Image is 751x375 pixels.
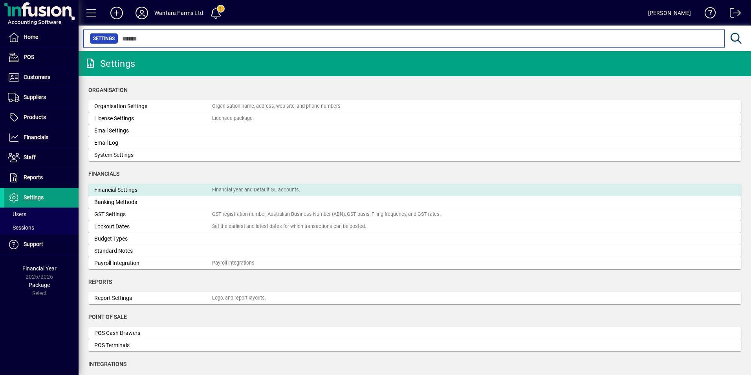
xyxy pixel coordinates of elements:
[8,211,26,217] span: Users
[129,6,154,20] button: Profile
[154,7,203,19] div: Wantara Farms Ltd
[88,233,741,245] a: Budget Types
[648,7,691,19] div: [PERSON_NAME]
[4,148,79,167] a: Staff
[24,134,48,140] span: Financials
[94,235,212,243] div: Budget Types
[88,171,119,177] span: Financials
[88,208,741,221] a: GST SettingsGST registration number, Australian Business Number (ABN), GST basis, Filing frequenc...
[88,137,741,149] a: Email Log
[88,87,128,93] span: Organisation
[4,221,79,234] a: Sessions
[88,327,741,339] a: POS Cash Drawers
[94,186,212,194] div: Financial Settings
[24,241,43,247] span: Support
[29,282,50,288] span: Package
[94,294,212,302] div: Report Settings
[88,184,741,196] a: Financial SettingsFinancial year, and Default GL accounts.
[212,294,266,302] div: Logo, and report layouts.
[88,257,741,269] a: Payroll IntegrationPayroll Integrations
[24,154,36,160] span: Staff
[24,114,46,120] span: Products
[212,115,254,122] div: Licensee package.
[212,259,255,267] div: Payroll Integrations
[94,222,212,231] div: Lockout Dates
[212,211,441,218] div: GST registration number, Australian Business Number (ABN), GST basis, Filing frequency, and GST r...
[94,139,212,147] div: Email Log
[24,54,34,60] span: POS
[94,114,212,123] div: License Settings
[94,329,212,337] div: POS Cash Drawers
[24,94,46,100] span: Suppliers
[4,208,79,221] a: Users
[88,361,126,367] span: Integrations
[94,127,212,135] div: Email Settings
[94,198,212,206] div: Banking Methods
[94,247,212,255] div: Standard Notes
[4,108,79,127] a: Products
[88,279,112,285] span: Reports
[4,68,79,87] a: Customers
[699,2,716,27] a: Knowledge Base
[24,74,50,80] span: Customers
[212,103,342,110] div: Organisation name, address, web site, and phone numbers.
[88,314,127,320] span: Point of Sale
[88,125,741,137] a: Email Settings
[88,245,741,257] a: Standard Notes
[93,35,115,42] span: Settings
[88,100,741,112] a: Organisation SettingsOrganisation name, address, web site, and phone numbers.
[4,235,79,254] a: Support
[4,48,79,67] a: POS
[88,149,741,161] a: System Settings
[104,6,129,20] button: Add
[84,57,135,70] div: Settings
[724,2,741,27] a: Logout
[88,339,741,351] a: POS Terminals
[8,224,34,231] span: Sessions
[88,221,741,233] a: Lockout DatesSet the earliest and latest dates for which transactions can be posted.
[24,34,38,40] span: Home
[4,88,79,107] a: Suppliers
[94,341,212,349] div: POS Terminals
[94,210,212,219] div: GST Settings
[4,28,79,47] a: Home
[212,223,366,230] div: Set the earliest and latest dates for which transactions can be posted.
[4,128,79,147] a: Financials
[94,151,212,159] div: System Settings
[88,292,741,304] a: Report SettingsLogo, and report layouts.
[22,265,57,272] span: Financial Year
[88,112,741,125] a: License SettingsLicensee package.
[4,168,79,187] a: Reports
[94,259,212,267] div: Payroll Integration
[24,174,43,180] span: Reports
[94,102,212,110] div: Organisation Settings
[212,186,300,194] div: Financial year, and Default GL accounts.
[24,194,44,200] span: Settings
[88,196,741,208] a: Banking Methods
